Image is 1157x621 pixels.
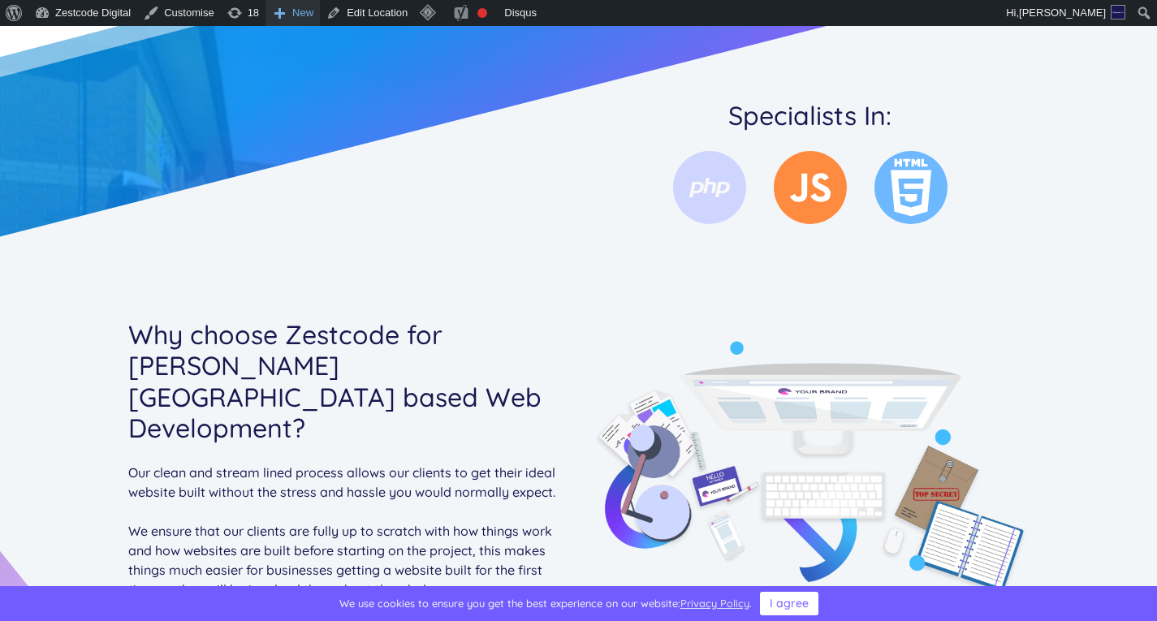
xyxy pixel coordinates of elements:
button: Close [760,592,818,615]
img: HTML5 Specialists [890,150,931,223]
img: Javascript Specialists [788,149,831,223]
span: [PERSON_NAME] [1019,6,1106,19]
div: Focus keyphrase not set [477,8,487,18]
img: Web Development Moulton Park [591,339,1030,600]
h2: Specialists In: [591,100,1030,131]
p: Our clean and stream lined process allows our clients to get their ideal website built without th... [128,463,567,502]
p: We ensure that our clients are fully up to scratch with how things work and how websites are buil... [128,521,567,599]
img: PHP Development [687,147,731,222]
h2: Why choose Zestcode for [PERSON_NAME][GEOGRAPHIC_DATA] based Web Development? [128,319,567,444]
a: Privacy Policy [680,597,749,610]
